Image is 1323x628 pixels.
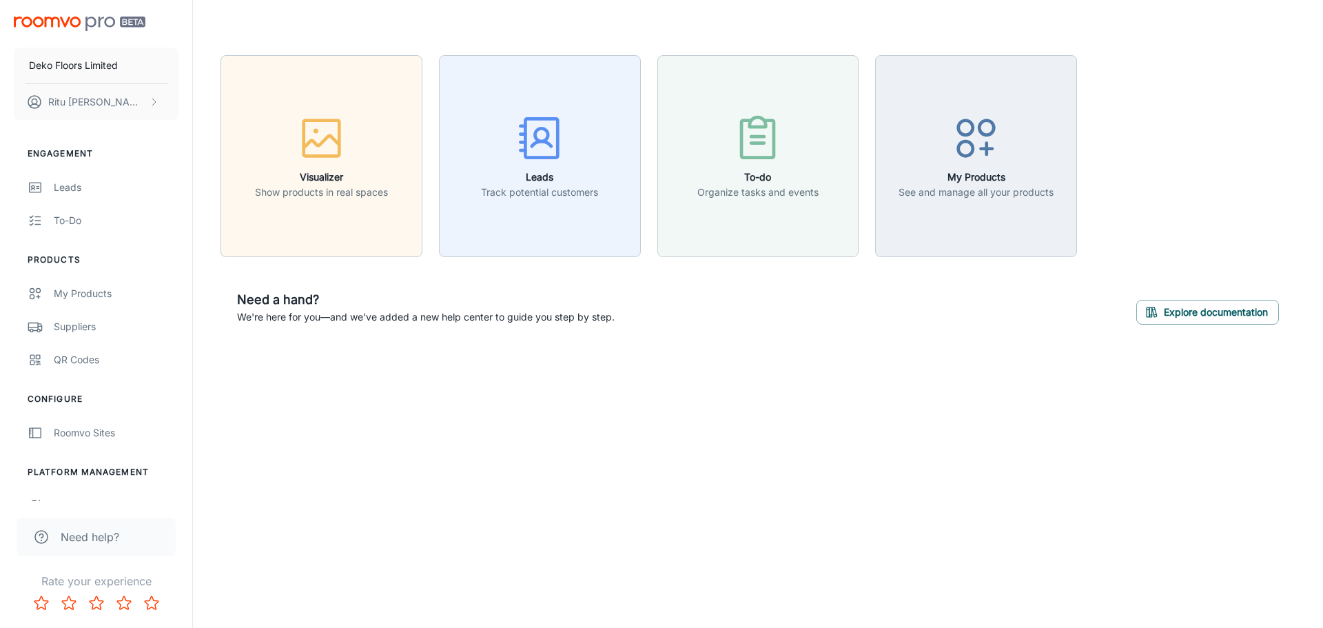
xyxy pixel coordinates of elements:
[697,170,819,185] h6: To-do
[255,185,388,200] p: Show products in real spaces
[439,55,641,257] button: LeadsTrack potential customers
[439,148,641,162] a: LeadsTrack potential customers
[14,48,178,83] button: Deko Floors Limited
[697,185,819,200] p: Organize tasks and events
[54,286,178,301] div: My Products
[54,352,178,367] div: QR Codes
[29,58,118,73] p: Deko Floors Limited
[48,94,145,110] p: Ritu [PERSON_NAME]
[481,170,598,185] h6: Leads
[54,319,178,334] div: Suppliers
[899,170,1054,185] h6: My Products
[255,170,388,185] h6: Visualizer
[237,310,615,325] p: We're here for you—and we've added a new help center to guide you step by step.
[1136,300,1279,325] button: Explore documentation
[875,148,1077,162] a: My ProductsSee and manage all your products
[14,84,178,120] button: Ritu [PERSON_NAME]
[237,290,615,310] h6: Need a hand?
[14,17,145,31] img: Roomvo PRO Beta
[657,55,859,257] button: To-doOrganize tasks and events
[875,55,1077,257] button: My ProductsSee and manage all your products
[899,185,1054,200] p: See and manage all your products
[481,185,598,200] p: Track potential customers
[54,180,178,195] div: Leads
[54,213,178,228] div: To-do
[657,148,859,162] a: To-doOrganize tasks and events
[1136,304,1279,318] a: Explore documentation
[220,55,422,257] button: VisualizerShow products in real spaces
